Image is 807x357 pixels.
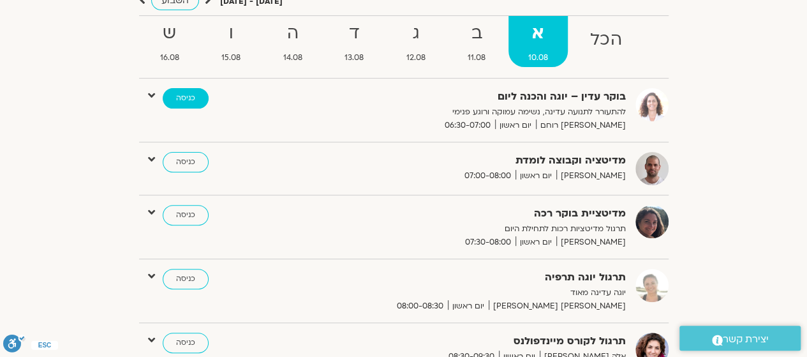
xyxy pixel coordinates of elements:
[489,300,626,313] span: [PERSON_NAME] [PERSON_NAME]
[387,16,446,67] a: ג12.08
[313,88,626,105] strong: בוקר עדין – יוגה והכנה ליום
[508,16,568,67] a: א10.08
[325,16,384,67] a: ד13.08
[556,169,626,183] span: [PERSON_NAME]
[448,19,506,48] strong: ב
[448,16,506,67] a: ב11.08
[325,51,384,65] span: 13.08
[723,331,769,348] span: יצירת קשר
[313,152,626,169] strong: מדיטציה וקבוצה לומדת
[387,51,446,65] span: 12.08
[448,300,489,313] span: יום ראשון
[313,105,626,119] p: להתעורר לתנועה עדינה, נשימה עמוקה ורוגע פנימי
[263,19,323,48] strong: ה
[140,16,200,67] a: ש16.08
[263,51,323,65] span: 14.08
[263,16,323,67] a: ה14.08
[460,169,515,183] span: 07:00-08:00
[140,19,200,48] strong: ש
[163,205,209,225] a: כניסה
[508,19,568,48] strong: א
[392,300,448,313] span: 08:00-08:30
[202,51,261,65] span: 15.08
[556,236,626,249] span: [PERSON_NAME]
[163,333,209,353] a: כניסה
[163,152,209,172] a: כניסה
[515,169,556,183] span: יום ראשון
[313,333,626,350] strong: תרגול לקורס מיינדפולנס
[440,119,495,132] span: 06:30-07:00
[313,222,626,236] p: תרגול מדיטציות רכות לתחילת היום
[508,51,568,65] span: 10.08
[495,119,536,132] span: יום ראשון
[536,119,626,132] span: [PERSON_NAME] רוחם
[570,26,642,54] strong: הכל
[313,205,626,222] strong: מדיטציית בוקר רכה
[202,19,261,48] strong: ו
[140,51,200,65] span: 16.08
[313,286,626,300] p: יוגה עדינה מאוד
[570,16,642,67] a: הכל
[313,269,626,286] strong: תרגול יוגה תרפיה
[163,269,209,289] a: כניסה
[448,51,506,65] span: 11.08
[325,19,384,48] strong: ד
[515,236,556,249] span: יום ראשון
[163,88,209,109] a: כניסה
[461,236,515,249] span: 07:30-08:00
[679,326,801,351] a: יצירת קשר
[202,16,261,67] a: ו15.08
[387,19,446,48] strong: ג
